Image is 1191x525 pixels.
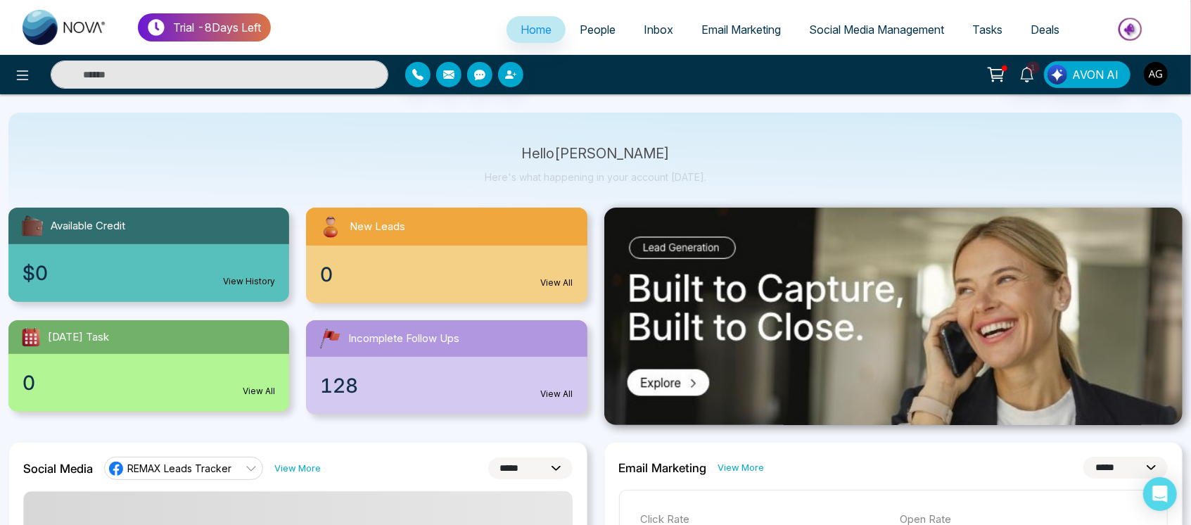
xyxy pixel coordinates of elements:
[541,277,573,289] a: View All
[1027,61,1040,74] span: 1
[1010,61,1044,86] a: 1
[23,10,107,45] img: Nova CRM Logo
[972,23,1002,37] span: Tasks
[604,208,1183,426] img: .
[320,260,333,289] span: 0
[23,368,35,398] span: 0
[173,19,261,36] p: Trial - 8 Days Left
[580,23,616,37] span: People
[619,461,707,475] h2: Email Marketing
[23,258,48,288] span: $0
[1017,16,1074,43] a: Deals
[718,461,765,474] a: View More
[223,275,275,288] a: View History
[317,213,344,240] img: newLeads.svg
[243,385,275,398] a: View All
[48,329,109,346] span: [DATE] Task
[485,171,706,183] p: Here's what happening in your account [DATE].
[348,331,459,347] span: Incomplete Follow Ups
[20,213,45,239] img: availableCredit.svg
[630,16,687,43] a: Inbox
[485,148,706,160] p: Hello [PERSON_NAME]
[317,326,343,351] img: followUps.svg
[809,23,944,37] span: Social Media Management
[566,16,630,43] a: People
[1072,66,1119,83] span: AVON AI
[1031,23,1059,37] span: Deals
[51,218,125,234] span: Available Credit
[701,23,781,37] span: Email Marketing
[274,462,321,475] a: View More
[23,462,93,476] h2: Social Media
[521,23,552,37] span: Home
[795,16,958,43] a: Social Media Management
[541,388,573,400] a: View All
[1044,61,1131,88] button: AVON AI
[958,16,1017,43] a: Tasks
[298,320,595,415] a: Incomplete Follow Ups128View All
[687,16,795,43] a: Email Marketing
[1144,62,1168,86] img: User Avatar
[1143,477,1177,511] div: Open Intercom Messenger
[298,208,595,303] a: New Leads0View All
[507,16,566,43] a: Home
[320,371,358,400] span: 128
[1047,65,1067,84] img: Lead Flow
[20,326,42,348] img: todayTask.svg
[644,23,673,37] span: Inbox
[350,219,405,235] span: New Leads
[1081,13,1183,45] img: Market-place.gif
[127,462,231,475] span: REMAX Leads Tracker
